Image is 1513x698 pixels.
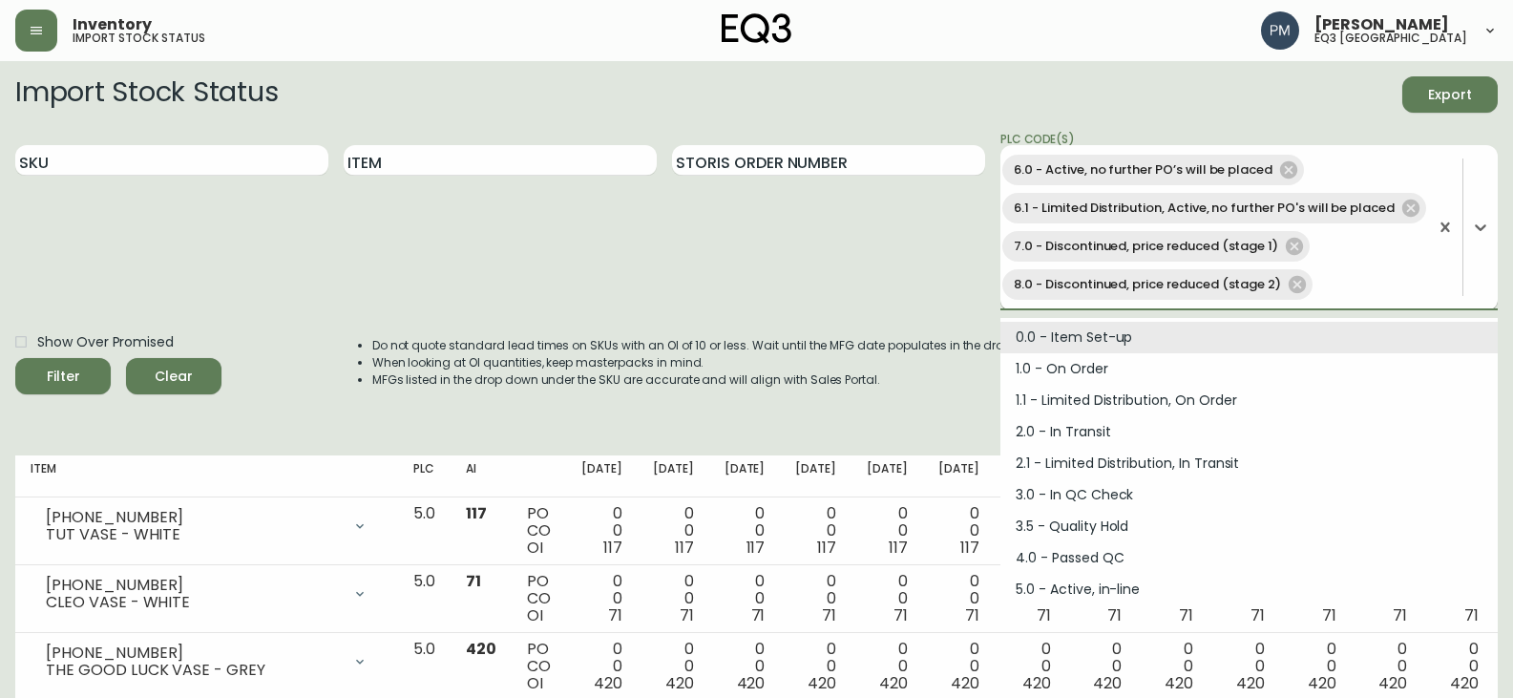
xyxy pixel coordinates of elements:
div: 6.1 - Limited Distribution, Active, no further PO's will be placed [1002,193,1426,223]
div: 0 0 [938,573,979,624]
span: 420 [1378,672,1407,694]
th: [DATE] [923,455,995,497]
span: 117 [817,537,836,559]
div: 0 0 [653,505,694,557]
span: 71 [466,570,481,592]
span: 420 [879,672,908,694]
span: 420 [594,672,622,694]
h5: import stock status [73,32,205,44]
div: THE GOOD LUCK VASE - GREY [46,662,341,679]
div: 2.0 - In Transit [1000,416,1498,448]
div: 0 0 [1295,641,1336,692]
span: OI [527,537,543,559]
li: Do not quote standard lead times on SKUs with an OI of 10 or less. Wait until the MFG date popula... [372,337,1144,354]
div: 3.0 - In QC Check [1000,479,1498,511]
span: 420 [466,638,496,660]
span: 117 [466,502,487,524]
span: 420 [1165,672,1193,694]
span: 8.0 - Discontinued, price reduced (stage 2) [1002,274,1292,295]
div: 0 0 [1224,641,1265,692]
span: 71 [1107,604,1122,626]
span: 117 [889,537,908,559]
div: 1.0 - On Order [1000,353,1498,385]
div: 0 0 [725,641,766,692]
span: 71 [1037,604,1051,626]
div: 0 0 [725,505,766,557]
div: 0 0 [1081,641,1122,692]
span: 6.0 - Active, no further PO’s will be placed [1002,159,1284,180]
span: Show Over Promised [37,332,174,352]
span: 420 [1093,672,1122,694]
div: PO CO [527,573,551,624]
span: Inventory [73,17,152,32]
div: 0 0 [867,641,908,692]
div: 6.0 - Active, no further PO’s will be placed [1002,155,1304,185]
span: 420 [1236,672,1265,694]
div: 5.0 - Active, in-line [1000,574,1498,605]
div: 7.0 - Discontinued, price reduced (stage 1) [1002,231,1310,262]
div: 0 0 [653,641,694,692]
div: CLEO VASE - WHITE [46,594,341,611]
div: [PHONE_NUMBER]THE GOOD LUCK VASE - GREY [31,641,383,683]
span: 7.0 - Discontinued, price reduced (stage 1) [1002,236,1290,257]
span: 71 [751,604,766,626]
div: 0 0 [795,641,836,692]
div: [PHONE_NUMBER] [46,577,341,594]
span: 71 [680,604,694,626]
span: 71 [1464,604,1479,626]
span: Export [1418,83,1482,107]
div: 0 0 [1010,641,1051,692]
img: 0a7c5790205149dfd4c0ba0a3a48f705 [1261,11,1299,50]
span: 117 [675,537,694,559]
span: 420 [1450,672,1479,694]
th: AI [451,455,512,497]
th: Item [15,455,398,497]
span: 117 [746,537,766,559]
span: 71 [1322,604,1336,626]
td: 5.0 [398,565,451,633]
th: [DATE] [851,455,923,497]
span: Clear [141,365,206,389]
span: 71 [1393,604,1407,626]
button: Clear [126,358,221,394]
div: 0 0 [1367,641,1408,692]
span: 71 [608,604,622,626]
th: [DATE] [638,455,709,497]
span: 71 [822,604,836,626]
span: OI [527,672,543,694]
div: 2.1 - Limited Distribution, In Transit [1000,448,1498,479]
div: 4.0 - Passed QC [1000,542,1498,574]
th: [DATE] [566,455,638,497]
th: [DATE] [709,455,781,497]
div: 0 0 [653,573,694,624]
div: [PHONE_NUMBER]CLEO VASE - WHITE [31,573,383,615]
div: 0 0 [725,573,766,624]
div: [PHONE_NUMBER] [46,645,341,662]
div: 0 0 [581,641,622,692]
span: 420 [665,672,694,694]
div: 0 0 [1438,641,1479,692]
li: MFGs listed in the drop down under the SKU are accurate and will align with Sales Portal. [372,371,1144,389]
h2: Import Stock Status [15,76,278,113]
span: 71 [965,604,979,626]
button: Export [1402,76,1498,113]
th: [DATE] [995,455,1066,497]
span: 420 [1308,672,1336,694]
div: 1.1 - Limited Distribution, On Order [1000,385,1498,416]
div: 0 0 [581,505,622,557]
div: 0 0 [1152,641,1193,692]
th: PLC [398,455,451,497]
div: [PHONE_NUMBER] [46,509,341,526]
span: 420 [951,672,979,694]
span: 71 [893,604,908,626]
div: TUT VASE - WHITE [46,526,341,543]
div: 0 0 [795,573,836,624]
div: 3.5 - Quality Hold [1000,511,1498,542]
span: 6.1 - Limited Distribution, Active, no further PO's will be placed [1002,198,1406,219]
span: OI [527,604,543,626]
span: 420 [1022,672,1051,694]
div: PO CO [527,505,551,557]
div: 8.0 - Discontinued, price reduced (stage 2) [1002,269,1313,300]
div: 0 0 [867,573,908,624]
img: logo [722,13,792,44]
